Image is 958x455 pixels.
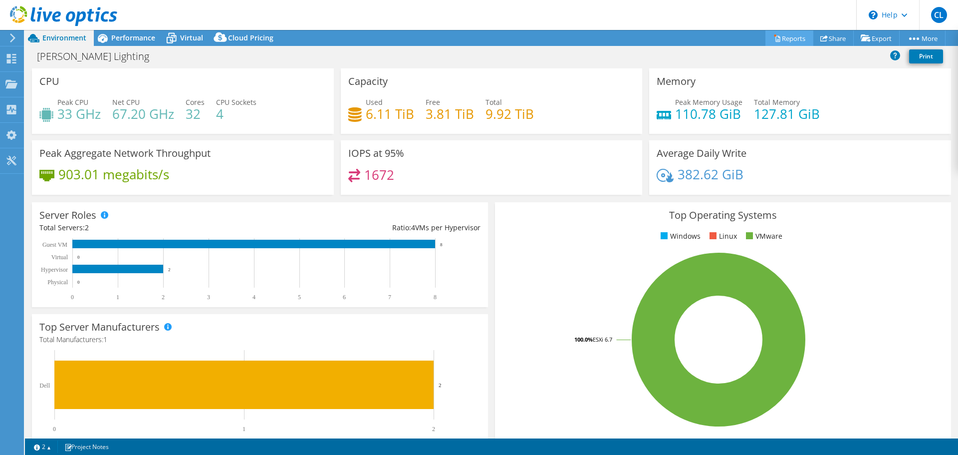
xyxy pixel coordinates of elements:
[343,294,346,301] text: 6
[207,294,210,301] text: 3
[485,108,534,119] h4: 9.92 TiB
[77,255,80,260] text: 0
[42,33,86,42] span: Environment
[27,441,58,453] a: 2
[51,254,68,261] text: Virtual
[71,294,74,301] text: 0
[899,30,946,46] a: More
[658,231,701,242] li: Windows
[434,294,437,301] text: 8
[186,108,205,119] h4: 32
[85,223,89,232] span: 2
[502,210,944,221] h3: Top Operating Systems
[574,336,593,343] tspan: 100.0%
[657,76,696,87] h3: Memory
[426,97,440,107] span: Free
[180,33,203,42] span: Virtual
[228,33,273,42] span: Cloud Pricing
[411,223,415,232] span: 4
[432,426,435,433] text: 2
[675,97,742,107] span: Peak Memory Usage
[39,322,160,333] h3: Top Server Manufacturers
[364,169,394,180] h4: 1672
[77,280,80,285] text: 0
[32,51,165,62] h1: [PERSON_NAME] Lighting
[675,108,742,119] h4: 110.78 GiB
[440,242,443,247] text: 8
[485,97,502,107] span: Total
[743,231,782,242] li: VMware
[426,108,474,119] h4: 3.81 TiB
[348,148,404,159] h3: IOPS at 95%
[53,426,56,433] text: 0
[242,426,245,433] text: 1
[116,294,119,301] text: 1
[41,266,68,273] text: Hypervisor
[39,222,260,233] div: Total Servers:
[909,49,943,63] a: Print
[216,97,256,107] span: CPU Sockets
[754,97,800,107] span: Total Memory
[707,231,737,242] li: Linux
[754,108,820,119] h4: 127.81 GiB
[39,76,59,87] h3: CPU
[439,382,442,388] text: 2
[252,294,255,301] text: 4
[348,76,388,87] h3: Capacity
[162,294,165,301] text: 2
[931,7,947,23] span: CL
[216,108,256,119] h4: 4
[58,169,169,180] h4: 903.01 megabits/s
[103,335,107,344] span: 1
[869,10,878,19] svg: \n
[112,108,174,119] h4: 67.20 GHz
[39,148,211,159] h3: Peak Aggregate Network Throughput
[111,33,155,42] span: Performance
[42,241,67,248] text: Guest VM
[298,294,301,301] text: 5
[593,336,612,343] tspan: ESXi 6.7
[112,97,140,107] span: Net CPU
[678,169,743,180] h4: 382.62 GiB
[39,210,96,221] h3: Server Roles
[57,97,88,107] span: Peak CPU
[39,334,480,345] h4: Total Manufacturers:
[57,441,116,453] a: Project Notes
[168,267,171,272] text: 2
[657,148,746,159] h3: Average Daily Write
[57,108,101,119] h4: 33 GHz
[388,294,391,301] text: 7
[853,30,900,46] a: Export
[260,222,480,233] div: Ratio: VMs per Hypervisor
[366,97,383,107] span: Used
[186,97,205,107] span: Cores
[765,30,813,46] a: Reports
[47,279,68,286] text: Physical
[366,108,414,119] h4: 6.11 TiB
[39,382,50,389] text: Dell
[813,30,854,46] a: Share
